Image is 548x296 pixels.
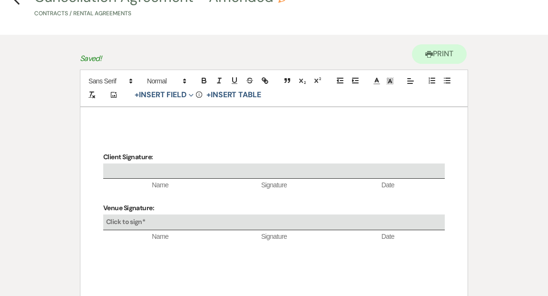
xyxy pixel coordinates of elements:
b: Click to sign* [106,217,145,226]
span: Text Color [370,75,383,87]
button: +Insert Table [203,89,264,101]
span: Date [331,181,445,190]
button: Insert Field [131,89,197,101]
span: Name [103,232,217,242]
span: + [135,91,139,99]
span: + [206,91,211,99]
button: Print [412,44,467,64]
strong: Client Signature: [103,153,153,161]
strong: Venue Signature: [103,204,154,212]
span: Date [331,232,445,242]
p: Saved! [80,52,101,65]
span: Name [103,181,217,190]
p: Contracts / Rental Agreements [34,9,288,18]
span: Text Background Color [383,75,397,87]
span: Header Formats [143,75,189,87]
span: Signature [217,232,331,242]
span: Signature [217,181,331,190]
span: Alignment [404,75,417,87]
